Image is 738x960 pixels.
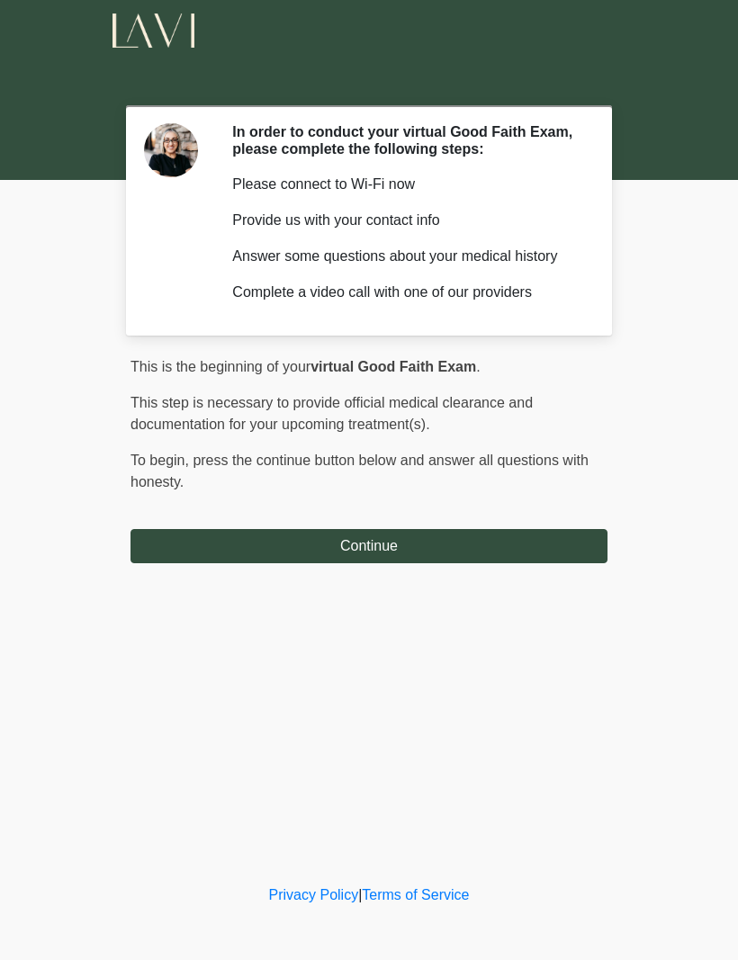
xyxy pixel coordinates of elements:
[232,174,580,195] p: Please connect to Wi-Fi now
[112,13,194,48] img: Lavi Aesthetics Logo
[130,359,310,374] span: This is the beginning of your
[144,123,198,177] img: Agent Avatar
[130,529,607,563] button: Continue
[232,282,580,303] p: Complete a video call with one of our providers
[130,453,589,489] span: press the continue button below and answer all questions with honesty.
[362,887,469,902] a: Terms of Service
[232,210,580,231] p: Provide us with your contact info
[130,453,193,468] span: To begin,
[117,65,621,98] h1: ‎ ‎ ‎
[269,887,359,902] a: Privacy Policy
[232,123,580,157] h2: In order to conduct your virtual Good Faith Exam, please complete the following steps:
[358,887,362,902] a: |
[310,359,476,374] strong: virtual Good Faith Exam
[476,359,480,374] span: .
[232,246,580,267] p: Answer some questions about your medical history
[130,395,533,432] span: This step is necessary to provide official medical clearance and documentation for your upcoming ...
